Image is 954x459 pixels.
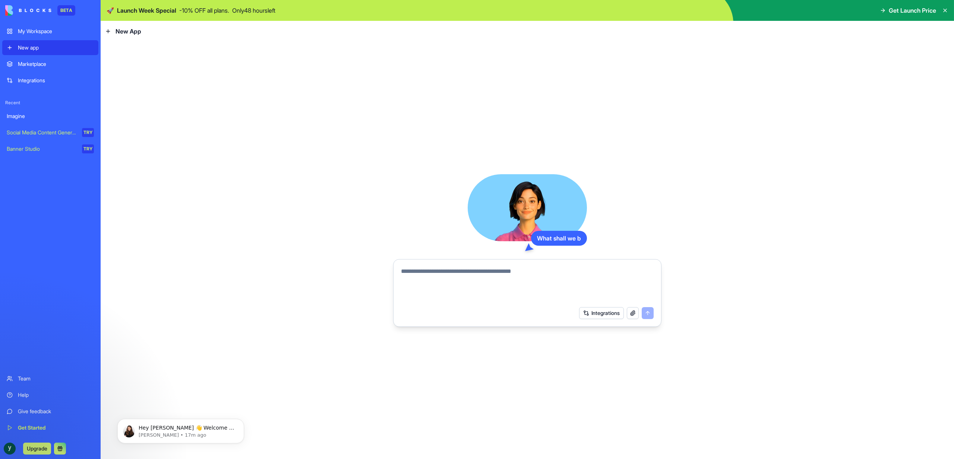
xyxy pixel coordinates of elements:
span: New App [116,27,141,36]
img: logo [5,5,51,16]
a: BETA [5,5,75,16]
div: Imagine [7,112,94,120]
a: Team [2,371,98,386]
button: Integrations [579,307,624,319]
div: TRY [82,144,94,153]
a: Marketplace [2,57,98,71]
span: Get Launch Price [889,6,936,15]
p: - 10 % OFF all plans. [179,6,229,15]
button: Upgrade [23,443,51,455]
div: What shall we b [531,231,587,246]
iframe: Intercom notifications message [106,403,255,455]
a: Get Started [2,420,98,435]
a: Banner StudioTRY [2,141,98,156]
div: Social Media Content Generator [7,129,77,136]
div: My Workspace [18,28,94,35]
a: Help [2,388,98,402]
a: Upgrade [23,444,51,452]
div: Integrations [18,77,94,84]
a: Integrations [2,73,98,88]
a: Give feedback [2,404,98,419]
span: 🚀 [107,6,114,15]
div: BETA [57,5,75,16]
img: ACg8ocIT81QzGOxByf51AT6V9qIaA4RUkSzlDmuANJkdzIu3sAyI=s96-c [4,443,16,455]
div: Banner Studio [7,145,77,153]
a: Imagine [2,109,98,124]
a: New app [2,40,98,55]
div: New app [18,44,94,51]
span: Launch Week Special [117,6,176,15]
div: TRY [82,128,94,137]
div: Get Started [18,424,94,431]
a: My Workspace [2,24,98,39]
div: Marketplace [18,60,94,68]
span: Recent [2,100,98,106]
a: Social Media Content GeneratorTRY [2,125,98,140]
div: Team [18,375,94,382]
div: Help [18,391,94,399]
div: Give feedback [18,408,94,415]
p: Only 48 hours left [232,6,275,15]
